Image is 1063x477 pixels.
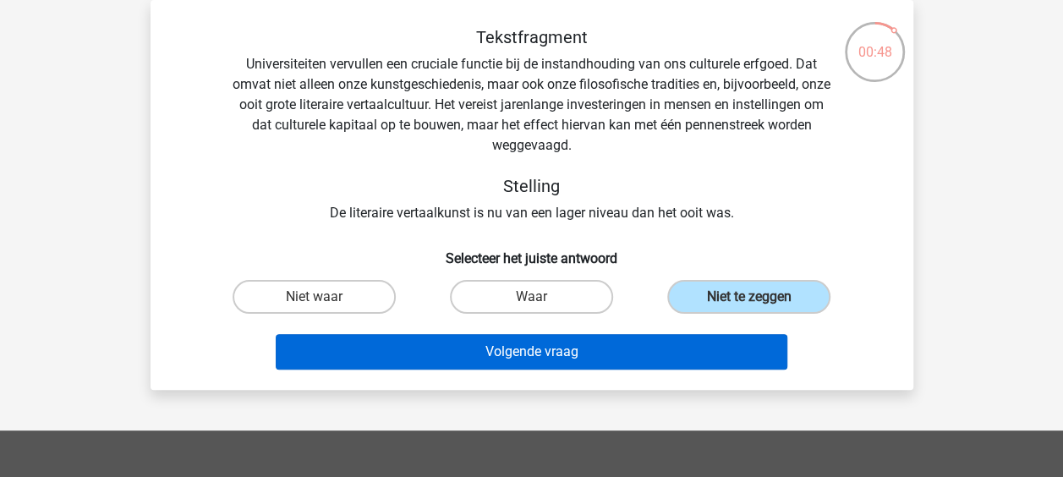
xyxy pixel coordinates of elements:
[178,27,886,223] div: Universiteiten vervullen een cruciale functie bij de instandhouding van ons culturele erfgoed. Da...
[276,334,787,370] button: Volgende vraag
[232,27,832,47] h5: Tekstfragment
[178,237,886,266] h6: Selecteer het juiste antwoord
[450,280,613,314] label: Waar
[232,176,832,196] h5: Stelling
[233,280,396,314] label: Niet waar
[843,20,907,63] div: 00:48
[667,280,830,314] label: Niet te zeggen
